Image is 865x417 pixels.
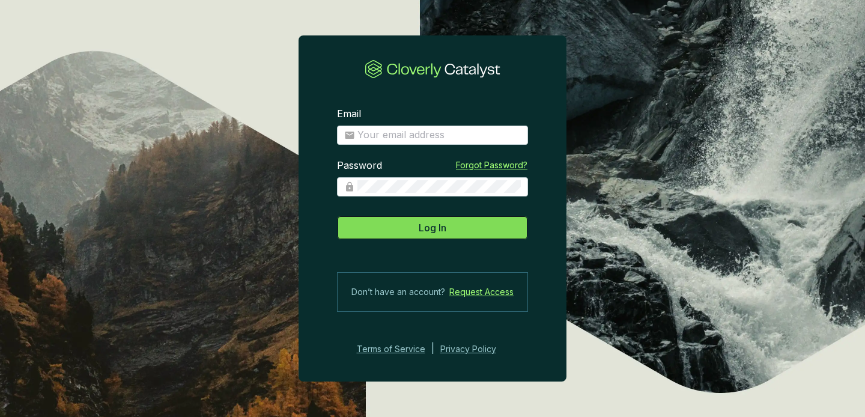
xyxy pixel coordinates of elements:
div: | [431,342,434,356]
a: Request Access [449,285,514,299]
span: Log In [419,221,446,235]
input: Email [357,129,521,142]
label: Email [337,108,361,121]
a: Forgot Password? [456,159,527,171]
input: Password [357,180,521,193]
span: Don’t have an account? [351,285,445,299]
button: Log In [337,216,528,240]
a: Terms of Service [353,342,425,356]
a: Privacy Policy [440,342,512,356]
label: Password [337,159,382,172]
